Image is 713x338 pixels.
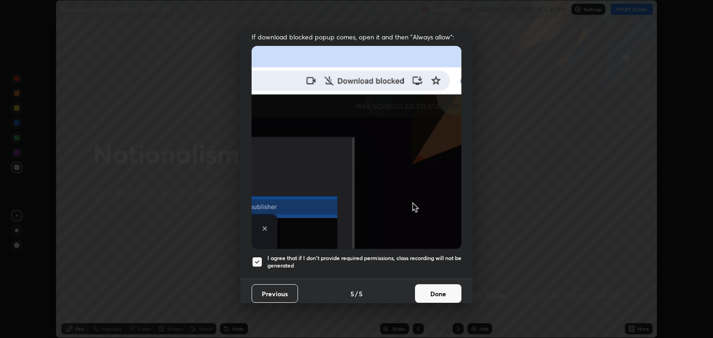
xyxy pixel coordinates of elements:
[415,284,461,303] button: Done
[252,46,461,249] img: downloads-permission-blocked.gif
[252,32,461,41] span: If download blocked popup comes, open it and then "Always allow":
[350,289,354,299] h4: 5
[359,289,363,299] h4: 5
[252,284,298,303] button: Previous
[355,289,358,299] h4: /
[267,255,461,269] h5: I agree that if I don't provide required permissions, class recording will not be generated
